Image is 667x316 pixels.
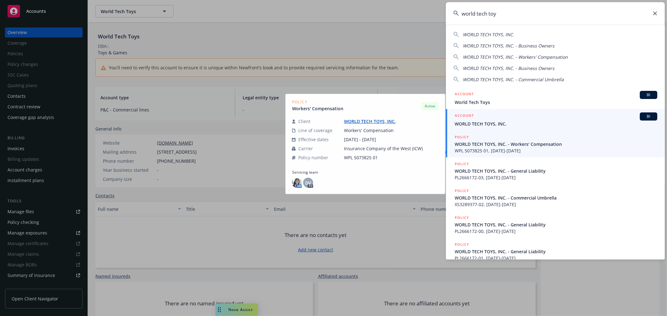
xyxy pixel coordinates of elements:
a: ACCOUNTBIWorld Tech Toys [446,87,665,109]
span: WORLD TECH TOYS, INC. - Business Owners [463,65,554,71]
a: POLICYWORLD TECH TOYS, INC. - General LiabilityPL2666172-01, [DATE]-[DATE] [446,238,665,265]
span: WORLD TECH TOYS, INC. - Commercial Umbrella [463,77,564,82]
span: WORLD TECH TOYS, INC. - General Liability [455,221,657,228]
span: World Tech Toys [455,99,657,106]
span: WORLD TECH TOYS, INC. - General Liability [455,168,657,174]
span: PL2666172-00, [DATE]-[DATE] [455,228,657,235]
span: WORLD TECH TOYS, INC. - General Liability [455,248,657,255]
input: Search... [446,2,665,25]
span: WORLD TECH TOYS, INC. [463,32,514,37]
h5: ACCOUNT [455,91,474,98]
a: POLICYWORLD TECH TOYS, INC. - Commercial UmbrellaXS3289377-02, [DATE]-[DATE] [446,184,665,211]
a: ACCOUNTBIWORLD TECH TOYS, INC. [446,109,665,131]
span: BI [642,92,655,98]
span: WPL 5073825 01, [DATE]-[DATE] [455,147,657,154]
span: PL2666172-03, [DATE]-[DATE] [455,174,657,181]
h5: POLICY [455,188,469,194]
a: POLICYWORLD TECH TOYS, INC. - Workers' CompensationWPL 5073825 01, [DATE]-[DATE] [446,131,665,157]
span: WORLD TECH TOYS, INC. [455,121,657,127]
span: XS3289377-02, [DATE]-[DATE] [455,201,657,208]
a: POLICYWORLD TECH TOYS, INC. - General LiabilityPL2666172-00, [DATE]-[DATE] [446,211,665,238]
span: WORLD TECH TOYS, INC. - Commercial Umbrella [455,195,657,201]
h5: POLICY [455,134,469,140]
h5: POLICY [455,215,469,221]
span: WORLD TECH TOYS, INC. - Business Owners [463,43,554,49]
span: PL2666172-01, [DATE]-[DATE] [455,255,657,261]
h5: POLICY [455,241,469,248]
span: BI [642,114,655,119]
span: WORLD TECH TOYS, INC. - Workers' Compensation [463,54,568,60]
h5: ACCOUNT [455,112,474,120]
span: WORLD TECH TOYS, INC. - Workers' Compensation [455,141,657,147]
h5: POLICY [455,161,469,167]
a: POLICYWORLD TECH TOYS, INC. - General LiabilityPL2666172-03, [DATE]-[DATE] [446,157,665,184]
